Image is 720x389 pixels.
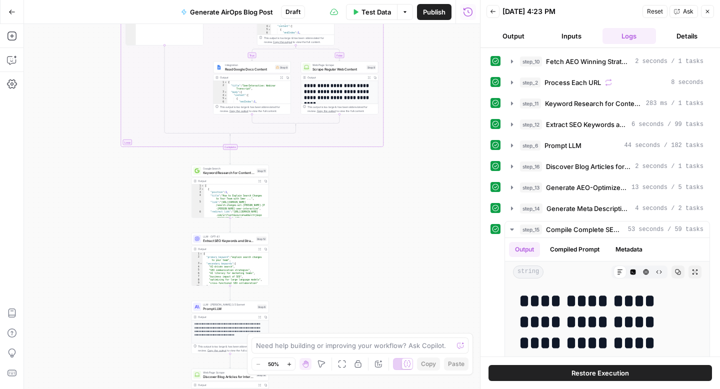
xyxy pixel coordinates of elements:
[191,265,202,269] div: 4
[488,365,712,381] button: Restore Execution
[191,285,202,288] div: 10
[175,4,279,20] button: Generate AirOps Blog Post
[229,109,248,112] span: Copy the output
[229,218,231,232] g: Edge from step_11 to step_12
[213,100,227,104] div: 6
[366,65,376,69] div: Step 9
[631,120,703,129] span: 6 seconds / 99 tasks
[229,150,231,164] g: Edge from step_2-iteration-end to step_11
[520,182,542,192] span: step_13
[191,194,204,200] div: 4
[546,203,631,213] span: Generate Meta Descriptions and Structured Data
[312,63,364,67] span: Web Page Scrape
[346,4,397,20] button: Test Data
[191,200,204,210] div: 5
[544,28,598,44] button: Inputs
[191,165,269,218] div: Google SearchKeyword Research for Content OptimizationStep 11Output[ { "position":1, "title":"How...
[296,45,340,61] g: Edge from step_7 to step_9
[229,286,231,300] g: Edge from step_12 to step_6
[421,359,436,368] span: Copy
[312,66,364,71] span: Scrape Regular Web Content
[224,97,227,100] span: Toggle code folding, rows 5 through 14
[230,124,295,136] g: Edge from step_7-conditional-end to step_3-conditional-end
[191,268,202,272] div: 5
[220,75,277,79] div: Output
[509,242,540,257] button: Output
[444,357,468,370] button: Paste
[505,116,709,132] button: 6 seconds / 99 tasks
[264,36,332,44] div: This output is too large & has been abbreviated for review. to view the full content.
[257,304,266,309] div: Step 6
[571,368,629,378] span: Restore Execution
[190,7,273,17] span: Generate AirOps Blog Post
[417,4,451,20] button: Publish
[191,184,204,188] div: 1
[296,114,340,126] g: Edge from step_9 to step_7-conditional-end
[198,247,255,251] div: Output
[203,370,254,374] span: Web Page Scrape
[251,45,296,61] g: Edge from step_7 to step_8
[213,97,227,100] div: 5
[268,360,279,368] span: 50%
[191,233,269,286] div: LLM · GPT-4.1Extract SEO Keywords and StrategyStep 12Output{ "primary_keyword":"explain search ch...
[198,315,255,319] div: Output
[546,182,627,192] span: Generate AEO-Optimized Q&A Section
[191,255,202,262] div: 2
[307,105,376,113] div: This output is too large & has been abbreviated for review. to view the full content.
[252,114,296,126] g: Edge from step_8 to step_7-conditional-end
[203,374,254,379] span: Discover Blog Articles for Internal Linking
[256,236,266,241] div: Step 12
[203,306,255,311] span: Prompt LLM
[671,78,703,87] span: 8 seconds
[307,75,364,79] div: Output
[224,81,227,84] span: Toggle code folding, rows 1 through 2457
[520,119,542,129] span: step_12
[223,144,237,150] div: Complete
[203,302,255,306] span: LLM · [PERSON_NAME] 3.5 Sonnet
[624,141,703,150] span: 44 seconds / 182 tasks
[505,158,709,174] button: 2 seconds / 1 tasks
[224,90,227,94] span: Toggle code folding, rows 3 through 2456
[191,252,202,256] div: 1
[486,28,540,44] button: Output
[520,224,542,234] span: step_15
[213,61,291,114] div: IntegrationRead Google Docs ContentStep 8Output{ "title":"SeerInteractive: Webinar Transcript", "...
[199,262,202,265] span: Toggle code folding, rows 3 through 10
[257,31,271,35] div: 6
[203,166,254,170] span: Google Search
[417,357,440,370] button: Copy
[220,105,288,113] div: This output is too large & has been abbreviated for review. to view the full content.
[546,161,631,171] span: Discover Blog Articles for Internal Linking
[268,28,271,31] span: Toggle code folding, rows 5 through 14
[224,94,227,97] span: Toggle code folding, rows 4 through 2455
[635,204,703,213] span: 4 seconds / 2 tasks
[669,5,698,18] button: Ask
[505,179,709,195] button: 13 seconds / 5 tasks
[213,90,227,94] div: 3
[631,183,703,192] span: 13 seconds / 5 tasks
[256,168,266,173] div: Step 11
[546,119,627,129] span: Extract SEO Keywords and Strategy
[203,170,254,175] span: Keyword Research for Content Optimization
[191,278,202,282] div: 8
[544,77,601,87] span: Process Each URL
[545,98,642,108] span: Keyword Research for Content Optimization
[198,383,255,387] div: Output
[213,84,227,90] div: 2
[203,234,254,238] span: LLM · GPT-4.1
[505,137,709,153] button: 44 seconds / 182 tasks
[225,66,273,71] span: Read Google Docs Content
[683,7,693,16] span: Ask
[257,28,271,31] div: 5
[213,81,227,84] div: 1
[198,179,255,183] div: Output
[225,63,273,67] span: Integration
[520,161,542,171] span: step_16
[191,191,204,194] div: 3
[191,144,269,150] div: Complete
[546,224,624,234] span: Compile Complete SEO and AEO Optimized Blog Post
[520,203,542,213] span: step_14
[602,28,656,44] button: Logs
[520,56,542,66] span: step_10
[191,275,202,278] div: 7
